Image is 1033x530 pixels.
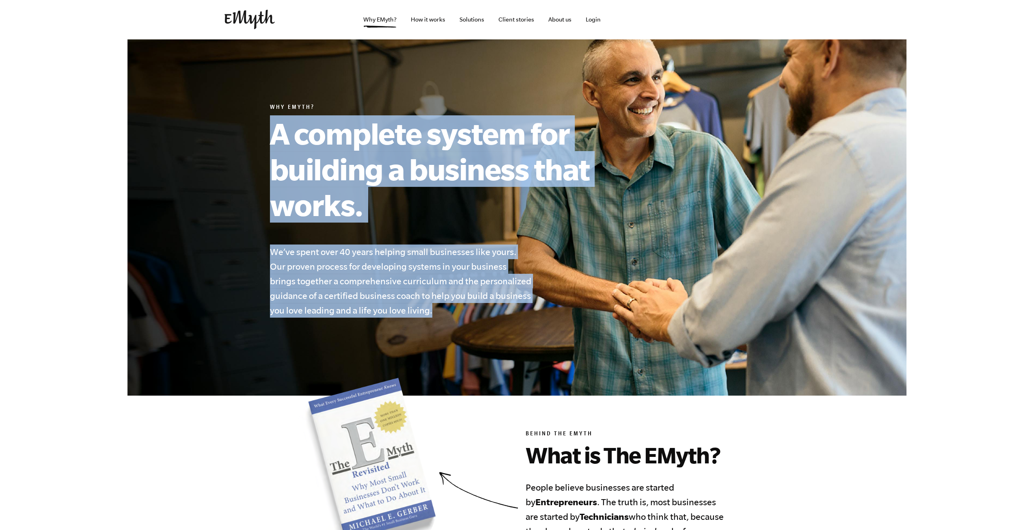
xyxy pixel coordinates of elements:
[580,511,629,521] b: Technicians
[724,11,809,28] iframe: Embedded CTA
[992,491,1033,530] iframe: Chat Widget
[535,497,597,507] b: Entrepreneurs
[224,10,275,29] img: EMyth
[526,442,724,468] h2: What is The EMyth?
[634,11,720,28] iframe: Embedded CTA
[270,115,627,223] h1: A complete system for building a business that works.
[526,430,724,439] h6: Behind the EMyth
[270,244,533,318] h4: We’ve spent over 40 years helping small businesses like yours. Our proven process for developing ...
[270,104,627,112] h6: Why EMyth?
